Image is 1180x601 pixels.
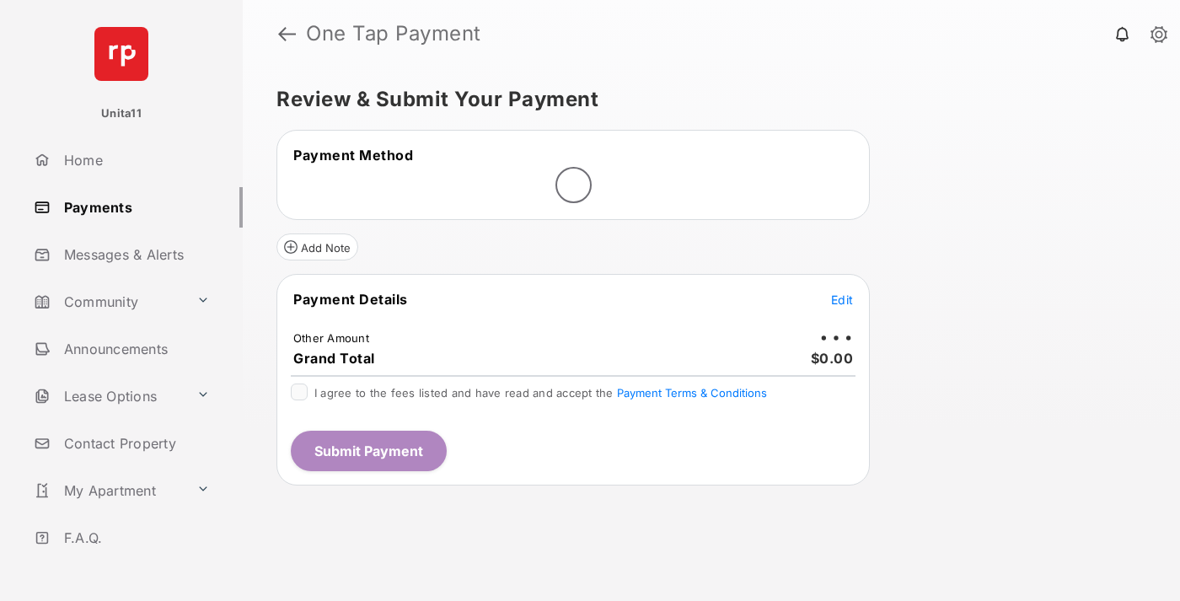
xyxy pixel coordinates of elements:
strong: One Tap Payment [306,24,481,44]
h5: Review & Submit Your Payment [276,89,1133,110]
a: My Apartment [27,470,190,511]
a: Contact Property [27,423,243,464]
a: Community [27,282,190,322]
td: Other Amount [292,330,370,346]
a: Home [27,140,243,180]
button: Add Note [276,233,358,260]
a: Lease Options [27,376,190,416]
a: Messages & Alerts [27,234,243,275]
p: Unita11 [101,105,142,122]
a: Payments [27,187,243,228]
span: Payment Details [293,291,408,308]
a: Announcements [27,329,243,369]
span: Edit [831,292,853,307]
span: I agree to the fees listed and have read and accept the [314,386,767,400]
button: Submit Payment [291,431,447,471]
img: svg+xml;base64,PHN2ZyB4bWxucz0iaHR0cDovL3d3dy53My5vcmcvMjAwMC9zdmciIHdpZHRoPSI2NCIgaGVpZ2h0PSI2NC... [94,27,148,81]
button: I agree to the fees listed and have read and accept the [617,386,767,400]
span: Payment Method [293,147,413,164]
span: $0.00 [811,350,854,367]
button: Edit [831,291,853,308]
span: Grand Total [293,350,375,367]
a: F.A.Q. [27,518,243,558]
